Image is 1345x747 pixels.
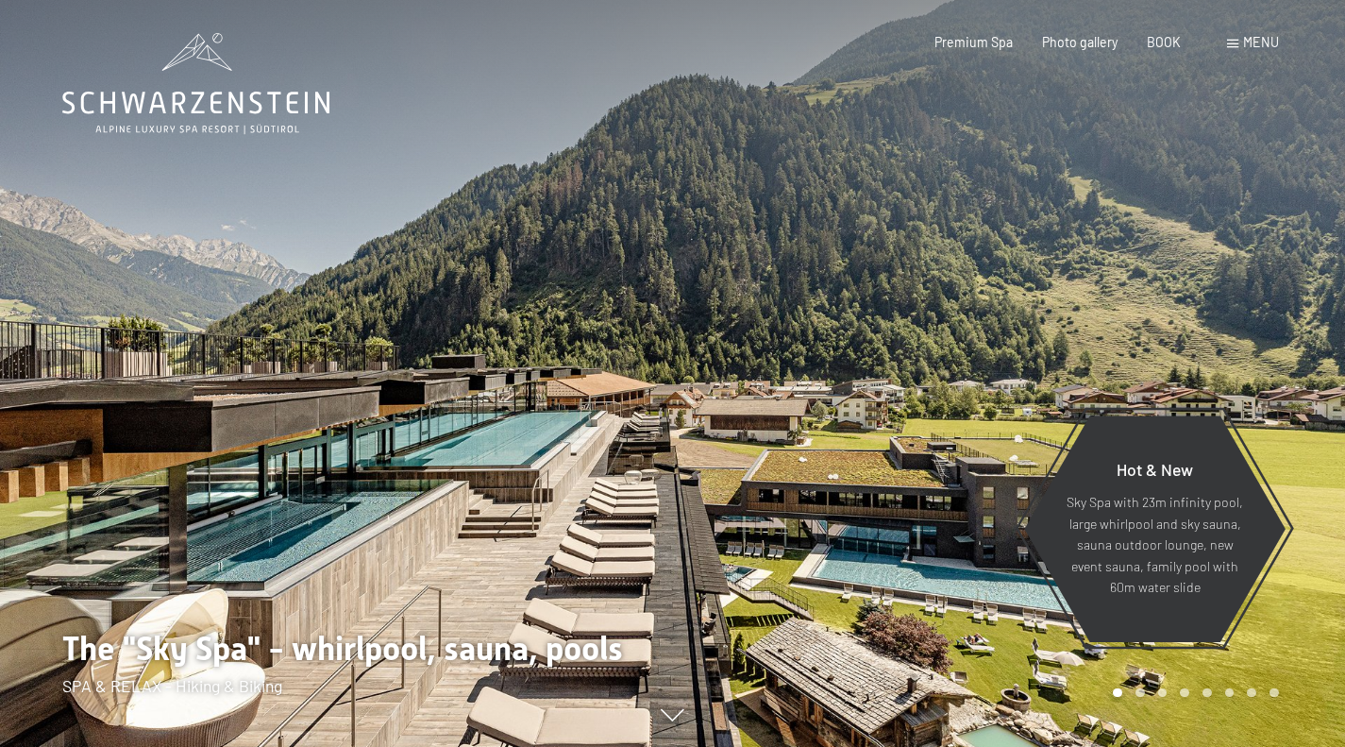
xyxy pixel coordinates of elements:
div: Carousel Page 4 [1180,688,1189,698]
a: Hot & New Sky Spa with 23m infinity pool, large whirlpool and sky sauna, sauna outdoor lounge, ne... [1023,415,1286,643]
font: Hot & New [1117,459,1193,480]
div: Carousel Page 6 [1225,688,1235,698]
div: Carousel Page 3 [1158,688,1168,698]
div: Carousel Page 2 [1135,688,1145,698]
div: Carousel Page 7 [1247,688,1256,698]
div: Carousel Page 1 (Current Slide) [1113,688,1122,698]
font: Sky Spa with 23m infinity pool, large whirlpool and sky sauna, sauna outdoor lounge, new event sa... [1067,494,1243,595]
a: Photo gallery [1042,34,1118,50]
a: Premium Spa [934,34,1013,50]
div: Carousel Page 8 [1269,688,1279,698]
font: menu [1243,34,1279,50]
a: BOOK [1147,34,1181,50]
div: Carousel Pagination [1106,688,1278,698]
div: Carousel Page 5 [1202,688,1212,698]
